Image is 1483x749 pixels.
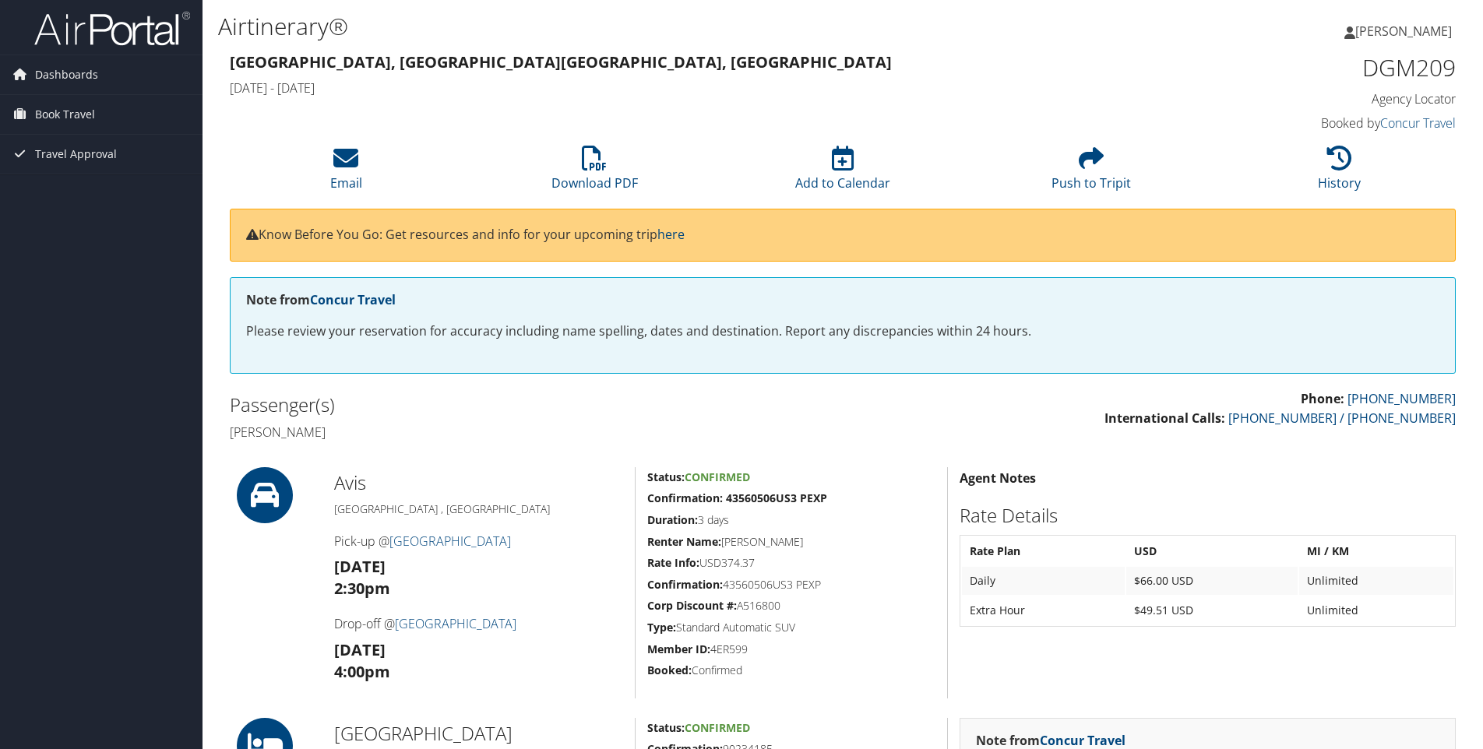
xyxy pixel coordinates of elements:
strong: Member ID: [647,642,710,656]
strong: Note from [246,291,396,308]
a: History [1318,154,1361,192]
h2: Avis [334,469,623,496]
td: Unlimited [1299,596,1453,624]
th: Rate Plan [962,537,1125,565]
strong: Phone: [1301,390,1344,407]
strong: [DATE] [334,639,386,660]
h5: [PERSON_NAME] [647,534,935,550]
strong: International Calls: [1104,410,1225,427]
a: Download PDF [551,154,638,192]
strong: Rate Info: [647,555,699,570]
h5: 3 days [647,512,935,528]
td: Extra Hour [962,596,1125,624]
strong: Agent Notes [960,469,1036,487]
a: Concur Travel [1040,732,1125,749]
img: airportal-logo.png [34,10,190,47]
p: Know Before You Go: Get resources and info for your upcoming trip [246,225,1439,245]
span: Confirmed [685,720,750,735]
h5: Confirmed [647,663,935,678]
strong: 4:00pm [334,661,390,682]
strong: Corp Discount #: [647,598,737,613]
h5: [GEOGRAPHIC_DATA] , [GEOGRAPHIC_DATA] [334,501,623,517]
h2: [GEOGRAPHIC_DATA] [334,720,623,747]
td: Daily [962,567,1125,595]
span: Dashboards [35,55,98,94]
span: Travel Approval [35,135,117,174]
span: [PERSON_NAME] [1355,23,1452,40]
a: Push to Tripit [1051,154,1131,192]
strong: Status: [647,720,685,735]
a: Email [330,154,362,192]
strong: [GEOGRAPHIC_DATA], [GEOGRAPHIC_DATA] [GEOGRAPHIC_DATA], [GEOGRAPHIC_DATA] [230,51,892,72]
td: $66.00 USD [1126,567,1298,595]
a: [PHONE_NUMBER] [1347,390,1456,407]
strong: 2:30pm [334,578,390,599]
h4: Agency Locator [1167,90,1456,107]
h4: Drop-off @ [334,615,623,632]
a: [GEOGRAPHIC_DATA] [389,533,511,550]
a: [GEOGRAPHIC_DATA] [395,615,516,632]
h4: [PERSON_NAME] [230,424,831,441]
h5: USD374.37 [647,555,935,571]
strong: Status: [647,469,685,484]
a: [PHONE_NUMBER] / [PHONE_NUMBER] [1228,410,1456,427]
strong: Type: [647,620,676,635]
h4: Booked by [1167,114,1456,132]
h1: Airtinerary® [218,10,1051,43]
strong: Duration: [647,512,698,527]
a: Concur Travel [310,291,396,308]
span: Confirmed [685,469,750,484]
strong: Confirmation: 43560506US3 PEXP [647,491,827,505]
th: MI / KM [1299,537,1453,565]
a: Concur Travel [1380,114,1456,132]
a: [PERSON_NAME] [1344,8,1467,55]
strong: Confirmation: [647,577,723,592]
strong: Renter Name: [647,534,721,549]
td: $49.51 USD [1126,596,1298,624]
strong: [DATE] [334,556,386,577]
p: Please review your reservation for accuracy including name spelling, dates and destination. Repor... [246,322,1439,342]
h2: Rate Details [960,502,1456,529]
h5: Standard Automatic SUV [647,620,935,635]
td: Unlimited [1299,567,1453,595]
a: Add to Calendar [795,154,890,192]
h5: A516800 [647,598,935,614]
h2: Passenger(s) [230,392,831,418]
strong: Booked: [647,663,692,677]
h1: DGM209 [1167,51,1456,84]
h4: [DATE] - [DATE] [230,79,1143,97]
a: here [657,226,685,243]
h5: 43560506US3 PEXP [647,577,935,593]
h4: Pick-up @ [334,533,623,550]
span: Book Travel [35,95,95,134]
th: USD [1126,537,1298,565]
strong: Note from [976,732,1125,749]
h5: 4ER599 [647,642,935,657]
